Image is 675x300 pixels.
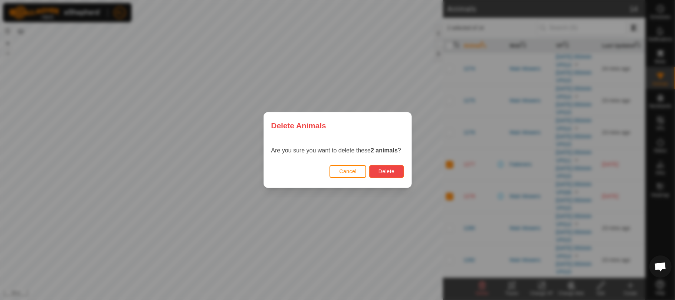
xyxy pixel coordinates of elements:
[378,168,394,174] span: Delete
[369,165,404,178] button: Delete
[339,168,357,174] span: Cancel
[264,112,411,139] div: Delete Animals
[271,147,401,154] span: Are you sure you want to delete these ?
[371,147,398,154] strong: 2 animals
[649,256,672,278] div: Open chat
[330,165,366,178] button: Cancel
